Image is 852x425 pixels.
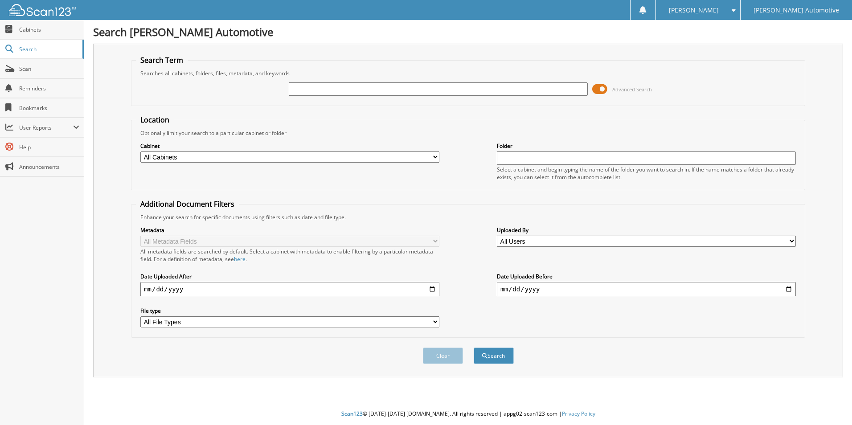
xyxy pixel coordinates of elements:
[497,273,796,280] label: Date Uploaded Before
[19,124,73,131] span: User Reports
[19,26,79,33] span: Cabinets
[84,403,852,425] div: © [DATE]-[DATE] [DOMAIN_NAME]. All rights reserved | appg02-scan123-com |
[474,347,514,364] button: Search
[562,410,595,417] a: Privacy Policy
[754,8,839,13] span: [PERSON_NAME] Automotive
[136,213,800,221] div: Enhance your search for specific documents using filters such as date and file type.
[9,4,76,16] img: scan123-logo-white.svg
[140,226,439,234] label: Metadata
[19,85,79,92] span: Reminders
[497,142,796,150] label: Folder
[136,199,239,209] legend: Additional Document Filters
[140,248,439,263] div: All metadata fields are searched by default. Select a cabinet with metadata to enable filtering b...
[140,282,439,296] input: start
[140,273,439,280] label: Date Uploaded After
[497,166,796,181] div: Select a cabinet and begin typing the name of the folder you want to search in. If the name match...
[140,142,439,150] label: Cabinet
[19,65,79,73] span: Scan
[93,25,843,39] h1: Search [PERSON_NAME] Automotive
[234,255,246,263] a: here
[669,8,719,13] span: [PERSON_NAME]
[341,410,363,417] span: Scan123
[140,307,439,315] label: File type
[136,55,188,65] legend: Search Term
[612,86,652,93] span: Advanced Search
[136,115,174,125] legend: Location
[136,129,800,137] div: Optionally limit your search to a particular cabinet or folder
[497,282,796,296] input: end
[19,143,79,151] span: Help
[19,45,78,53] span: Search
[423,347,463,364] button: Clear
[19,163,79,171] span: Announcements
[19,104,79,112] span: Bookmarks
[136,69,800,77] div: Searches all cabinets, folders, files, metadata, and keywords
[497,226,796,234] label: Uploaded By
